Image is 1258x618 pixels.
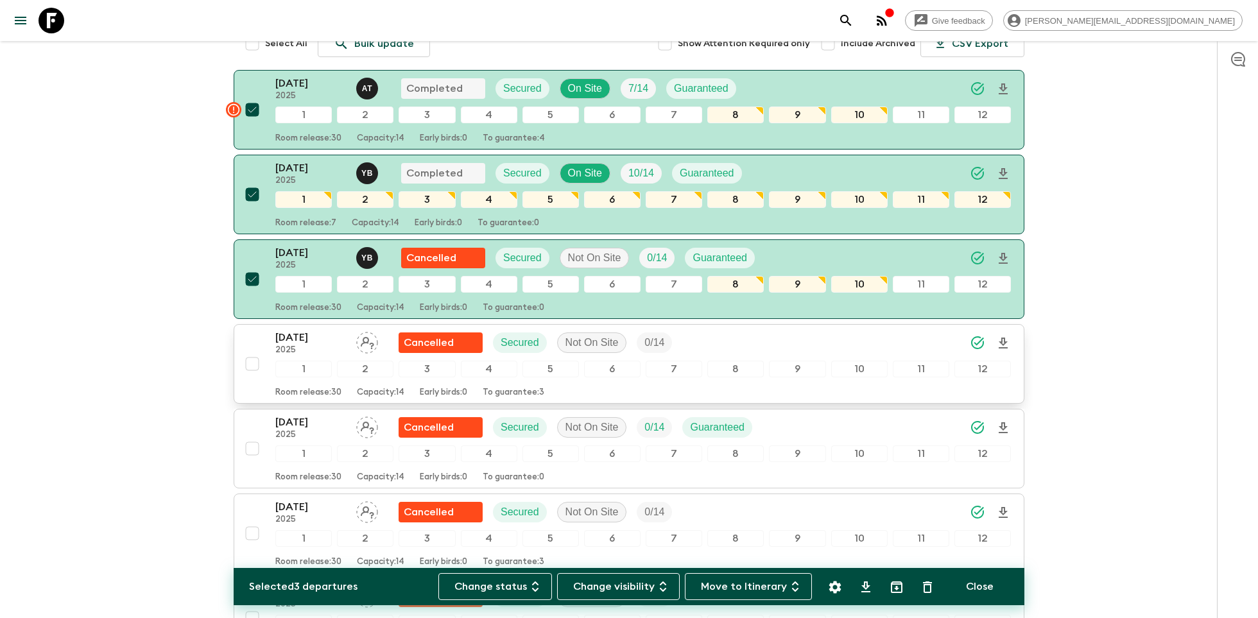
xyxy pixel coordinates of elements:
[637,502,672,522] div: Trip Fill
[893,276,949,293] div: 11
[275,160,346,176] p: [DATE]
[483,303,544,313] p: To guarantee: 0
[905,10,993,31] a: Give feedback
[249,579,358,594] p: Selected 3 departures
[920,30,1024,57] button: CSV Export
[438,573,552,600] button: Change status
[234,155,1024,234] button: [DATE]2025Yogi Bear (Indra Prayogi)CompletedSecuredOn SiteTrip FillGuaranteed123456789101112Room ...
[893,361,949,377] div: 11
[420,303,467,313] p: Early birds: 0
[461,361,517,377] div: 4
[893,530,949,547] div: 11
[584,107,641,123] div: 6
[275,76,346,91] p: [DATE]
[399,332,483,353] div: Flash Pack cancellation
[275,557,341,567] p: Room release: 30
[275,445,332,462] div: 1
[234,324,1024,404] button: [DATE]2025Assign pack leaderFlash Pack cancellationSecuredNot On SiteTrip Fill123456789101112Room...
[503,166,542,181] p: Secured
[674,81,728,96] p: Guaranteed
[404,504,454,520] p: Cancelled
[275,330,346,345] p: [DATE]
[584,191,641,208] div: 6
[337,445,393,462] div: 2
[275,191,332,208] div: 1
[357,472,404,483] p: Capacity: 14
[951,573,1009,600] button: Close
[234,239,1024,319] button: [DATE]2025Yogi Bear (Indra Prayogi)Flash Pack cancellationSecuredNot On SiteTrip FillGuaranteed12...
[275,415,346,430] p: [DATE]
[275,303,341,313] p: Room release: 30
[893,191,949,208] div: 11
[644,420,664,435] p: 0 / 14
[560,163,610,184] div: On Site
[399,107,455,123] div: 3
[461,276,517,293] div: 4
[584,530,641,547] div: 6
[893,107,949,123] div: 11
[399,445,455,462] div: 3
[483,133,545,144] p: To guarantee: 4
[352,218,399,228] p: Capacity: 14
[995,505,1011,520] svg: Download Onboarding
[337,361,393,377] div: 2
[1003,10,1243,31] div: [PERSON_NAME][EMAIL_ADDRESS][DOMAIN_NAME]
[769,191,825,208] div: 9
[822,574,848,600] button: Settings
[522,361,579,377] div: 5
[406,250,456,266] p: Cancelled
[831,361,888,377] div: 10
[954,107,1011,123] div: 12
[337,191,393,208] div: 2
[234,70,1024,150] button: [DATE]2025Ayu TirtaCompletedSecuredOn SiteTrip FillGuaranteed123456789101112Room release:30Capaci...
[420,557,467,567] p: Early birds: 0
[647,250,667,266] p: 0 / 14
[275,345,346,356] p: 2025
[925,16,992,26] span: Give feedback
[690,420,745,435] p: Guaranteed
[275,218,336,228] p: Room release: 7
[501,335,539,350] p: Secured
[337,530,393,547] div: 2
[356,251,381,261] span: Yogi Bear (Indra Prayogi)
[831,276,888,293] div: 10
[769,445,825,462] div: 9
[568,250,621,266] p: Not On Site
[584,276,641,293] div: 6
[522,530,579,547] div: 5
[275,276,332,293] div: 1
[483,557,544,567] p: To guarantee: 3
[769,361,825,377] div: 9
[628,166,654,181] p: 10 / 14
[646,276,702,293] div: 7
[646,361,702,377] div: 7
[680,166,734,181] p: Guaranteed
[357,303,404,313] p: Capacity: 14
[707,276,764,293] div: 8
[275,515,346,525] p: 2025
[707,107,764,123] div: 8
[356,247,381,269] button: YB
[954,445,1011,462] div: 12
[275,133,341,144] p: Room release: 30
[354,36,414,51] p: Bulk update
[769,530,825,547] div: 9
[420,472,467,483] p: Early birds: 0
[915,574,940,600] button: Delete
[503,250,542,266] p: Secured
[356,420,378,431] span: Assign pack leader
[275,530,332,547] div: 1
[637,417,672,438] div: Trip Fill
[501,420,539,435] p: Secured
[501,504,539,520] p: Secured
[399,417,483,438] div: Flash Pack cancellation
[8,8,33,33] button: menu
[831,107,888,123] div: 10
[639,248,675,268] div: Trip Fill
[493,502,547,522] div: Secured
[234,409,1024,488] button: [DATE]2025Assign pack leaderFlash Pack cancellationSecuredNot On SiteTrip FillGuaranteed123456789...
[557,502,627,522] div: Not On Site
[565,420,619,435] p: Not On Site
[833,8,859,33] button: search adventures
[265,37,307,50] span: Select All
